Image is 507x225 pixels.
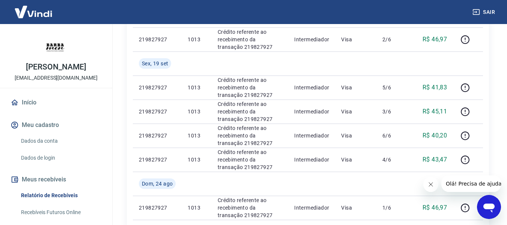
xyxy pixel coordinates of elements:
p: Intermediador [294,132,329,139]
img: Vindi [9,0,58,23]
p: Intermediador [294,108,329,115]
p: R$ 40,20 [423,131,447,140]
p: 1013 [188,36,205,43]
p: 219827927 [139,132,176,139]
p: Intermediador [294,204,329,211]
p: 219827927 [139,36,176,43]
p: Visa [341,132,370,139]
a: Dados da conta [18,133,103,149]
p: 219827927 [139,84,176,91]
button: Sair [471,5,498,19]
img: 406d6441-a054-41d8-bc06-54c8b6708f99.jpeg [41,30,71,60]
p: 1013 [188,108,205,115]
p: Visa [341,156,370,163]
p: Intermediador [294,84,329,91]
p: 1013 [188,84,205,91]
button: Meus recebíveis [9,171,103,188]
p: [PERSON_NAME] [26,63,86,71]
p: 6/6 [382,132,405,139]
p: Crédito referente ao recebimento da transação 219827927 [218,76,282,99]
span: Sex, 19 set [142,60,168,67]
p: R$ 46,97 [423,35,447,44]
p: 3/6 [382,108,405,115]
a: Dados de login [18,150,103,166]
p: R$ 45,11 [423,107,447,116]
p: 219827927 [139,156,176,163]
p: Visa [341,204,370,211]
iframe: Botão para abrir a janela de mensagens [477,195,501,219]
p: 219827927 [139,204,176,211]
p: Crédito referente ao recebimento da transação 219827927 [218,148,282,171]
p: 4/6 [382,156,405,163]
iframe: Mensagem da empresa [441,175,501,192]
p: 219827927 [139,108,176,115]
p: 2/6 [382,36,405,43]
p: Visa [341,36,370,43]
p: Visa [341,108,370,115]
p: Crédito referente ao recebimento da transação 219827927 [218,196,282,219]
button: Meu cadastro [9,117,103,133]
p: 1013 [188,204,205,211]
p: Intermediador [294,36,329,43]
span: Olá! Precisa de ajuda? [5,5,63,11]
span: Dom, 24 ago [142,180,173,187]
iframe: Fechar mensagem [423,177,438,192]
a: Início [9,94,103,111]
p: R$ 43,47 [423,155,447,164]
p: Intermediador [294,156,329,163]
a: Recebíveis Futuros Online [18,205,103,220]
a: Relatório de Recebíveis [18,188,103,203]
p: Visa [341,84,370,91]
p: 1/6 [382,204,405,211]
p: [EMAIL_ADDRESS][DOMAIN_NAME] [15,74,98,82]
p: 5/6 [382,84,405,91]
p: Crédito referente ao recebimento da transação 219827927 [218,100,282,123]
p: Crédito referente ao recebimento da transação 219827927 [218,124,282,147]
p: Crédito referente ao recebimento da transação 219827927 [218,28,282,51]
p: 1013 [188,132,205,139]
p: R$ 46,97 [423,203,447,212]
p: 1013 [188,156,205,163]
p: R$ 41,83 [423,83,447,92]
